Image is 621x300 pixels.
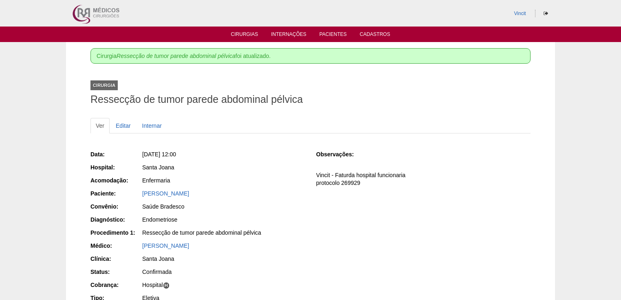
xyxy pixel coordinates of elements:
span: [DATE] 12:00 [142,151,176,158]
a: Cirurgias [231,31,258,40]
div: Clínica: [90,255,141,263]
div: Endometriose [142,216,305,224]
div: Médico: [90,242,141,250]
div: Hospital [142,281,305,289]
div: Paciente: [90,189,141,198]
a: Cadastros [360,31,390,40]
a: Ver [90,118,110,133]
div: Diagnóstico: [90,216,141,224]
div: Acomodação: [90,176,141,184]
div: Santa Joana [142,255,305,263]
em: Ressecção de tumor parede abdominal pélvica [117,53,236,59]
a: Vincit [514,11,526,16]
div: Cirurgia foi atualizado. [90,48,531,64]
a: Internações [271,31,306,40]
div: Observações: [316,150,367,158]
div: Status: [90,268,141,276]
div: Cirurgia [90,80,118,90]
div: Data: [90,150,141,158]
h1: Ressecção de tumor parede abdominal pélvica [90,94,531,104]
a: Editar [110,118,136,133]
div: Saúde Bradesco [142,202,305,211]
div: Convênio: [90,202,141,211]
i: Sair [544,11,548,16]
a: Internar [137,118,167,133]
div: Ressecção de tumor parede abdominal pélvica [142,229,305,237]
a: Pacientes [319,31,347,40]
div: Santa Joana [142,163,305,171]
div: Hospital: [90,163,141,171]
span: H [163,282,170,289]
div: Procedimento 1: [90,229,141,237]
div: Confirmada [142,268,305,276]
a: [PERSON_NAME] [142,242,189,249]
div: Enfermaria [142,176,305,184]
div: Cobrança: [90,281,141,289]
p: Vincit - Faturda hospital funcionaria protocolo 269929 [316,171,531,187]
a: [PERSON_NAME] [142,190,189,197]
